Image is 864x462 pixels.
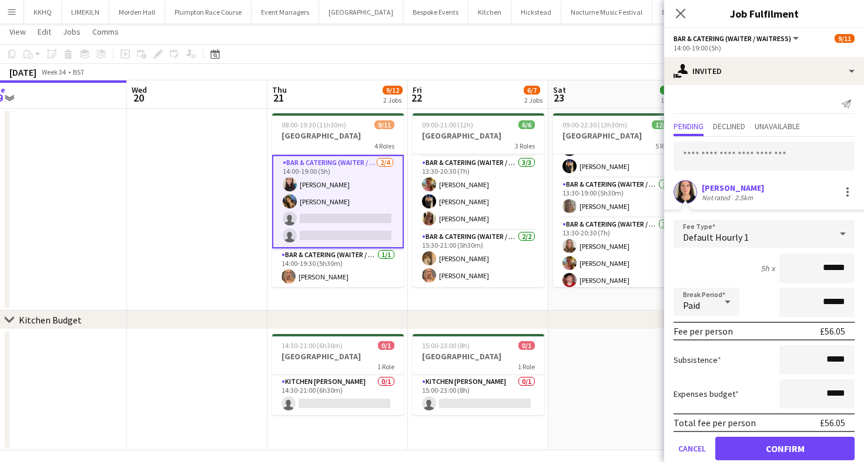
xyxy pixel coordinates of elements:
[674,34,801,43] button: Bar & Catering (Waiter / waitress)
[518,362,535,371] span: 1 Role
[561,1,652,23] button: Nocturne Music Festival
[19,314,82,326] div: Kitchen Budget
[713,122,745,130] span: Declined
[272,130,404,141] h3: [GEOGRAPHIC_DATA]
[664,6,864,21] h3: Job Fulfilment
[755,122,800,130] span: Unavailable
[524,96,542,104] div: 2 Jobs
[413,351,544,362] h3: [GEOGRAPHIC_DATA]
[674,43,855,52] div: 14:00-19:00 (5h)
[715,437,855,460] button: Confirm
[661,96,683,104] div: 1 Job
[413,230,544,287] app-card-role: Bar & Catering (Waiter / waitress)2/215:30-21:00 (5h30m)[PERSON_NAME][PERSON_NAME]
[652,1,692,23] button: Events
[33,24,56,39] a: Edit
[270,91,287,104] span: 21
[674,122,704,130] span: Pending
[403,1,468,23] button: Bespoke Events
[413,156,544,230] app-card-role: Bar & Catering (Waiter / waitress)3/313:30-20:30 (7h)[PERSON_NAME][PERSON_NAME][PERSON_NAME]
[374,141,394,150] span: 4 Roles
[674,34,791,43] span: Bar & Catering (Waiter / waitress)
[411,91,422,104] span: 22
[272,85,287,95] span: Thu
[674,355,721,365] label: Subsistence
[674,437,711,460] button: Cancel
[130,91,147,104] span: 20
[820,417,845,429] div: £56.05
[9,66,36,78] div: [DATE]
[413,130,544,141] h3: [GEOGRAPHIC_DATA]
[272,351,404,362] h3: [GEOGRAPHIC_DATA]
[282,120,346,129] span: 08:00-19:30 (11h30m)
[655,141,675,150] span: 5 Roles
[683,231,749,243] span: Default Hourly 1
[413,375,544,415] app-card-role: Kitchen [PERSON_NAME]0/115:00-23:00 (8h)
[835,34,855,43] span: 9/11
[9,26,26,37] span: View
[553,113,685,287] app-job-card: 09:00-22:30 (13h30m)12/12[GEOGRAPHIC_DATA]5 RolesBar & Catering (Waiter / waitress)2/209:00-18:00...
[5,24,31,39] a: View
[63,26,81,37] span: Jobs
[761,263,775,274] div: 5h x
[92,26,119,37] span: Comms
[518,341,535,350] span: 0/1
[674,325,733,337] div: Fee per person
[702,193,732,202] div: Not rated
[24,1,62,23] button: KKHQ
[468,1,511,23] button: Kitchen
[88,24,123,39] a: Comms
[422,341,470,350] span: 15:00-23:00 (8h)
[702,183,764,193] div: [PERSON_NAME]
[413,85,422,95] span: Fri
[383,96,402,104] div: 2 Jobs
[282,341,343,350] span: 14:30-21:00 (6h30m)
[58,24,85,39] a: Jobs
[524,86,540,95] span: 6/7
[820,325,845,337] div: £56.05
[422,120,473,129] span: 09:00-21:00 (12h)
[374,120,394,129] span: 9/11
[674,417,756,429] div: Total fee per person
[683,299,700,311] span: Paid
[652,120,675,129] span: 12/12
[272,375,404,415] app-card-role: Kitchen [PERSON_NAME]0/114:30-21:00 (6h30m)
[660,86,684,95] span: 12/12
[732,193,755,202] div: 2.5km
[518,120,535,129] span: 6/6
[413,334,544,415] app-job-card: 15:00-23:00 (8h)0/1[GEOGRAPHIC_DATA]1 RoleKitchen [PERSON_NAME]0/115:00-23:00 (8h)
[165,1,252,23] button: Plumpton Race Course
[553,178,685,218] app-card-role: Bar & Catering (Waiter / waitress)1/113:30-19:00 (5h30m)[PERSON_NAME]
[553,218,685,292] app-card-role: Bar & Catering (Waiter / waitress)3/313:30-20:30 (7h)[PERSON_NAME][PERSON_NAME][PERSON_NAME]
[319,1,403,23] button: [GEOGRAPHIC_DATA]
[377,362,394,371] span: 1 Role
[378,341,394,350] span: 0/1
[272,155,404,248] app-card-role: Bar & Catering (Waiter / waitress)2/414:00-19:00 (5h)[PERSON_NAME][PERSON_NAME]
[551,91,566,104] span: 23
[272,248,404,288] app-card-role: Bar & Catering (Waiter / waitress)1/114:00-19:30 (5h30m)[PERSON_NAME]
[272,334,404,415] app-job-card: 14:30-21:00 (6h30m)0/1[GEOGRAPHIC_DATA]1 RoleKitchen [PERSON_NAME]0/114:30-21:00 (6h30m)
[515,141,535,150] span: 3 Roles
[674,389,739,399] label: Expenses budget
[39,68,68,76] span: Week 34
[62,1,109,23] button: LIMEKILN
[383,86,403,95] span: 9/12
[38,26,51,37] span: Edit
[132,85,147,95] span: Wed
[664,57,864,85] div: Invited
[511,1,561,23] button: Hickstead
[252,1,319,23] button: Event Managers
[562,120,627,129] span: 09:00-22:30 (13h30m)
[272,113,404,287] app-job-card: 08:00-19:30 (11h30m)9/11[GEOGRAPHIC_DATA]4 Roles[PERSON_NAME][PERSON_NAME][PERSON_NAME]Bar & Cate...
[109,1,165,23] button: Morden Hall
[73,68,85,76] div: BST
[553,85,566,95] span: Sat
[413,113,544,287] app-job-card: 09:00-21:00 (12h)6/6[GEOGRAPHIC_DATA]3 RolesBar & Catering (Waiter / waitress)1/109:00-18:30 (9h3...
[553,130,685,141] h3: [GEOGRAPHIC_DATA]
